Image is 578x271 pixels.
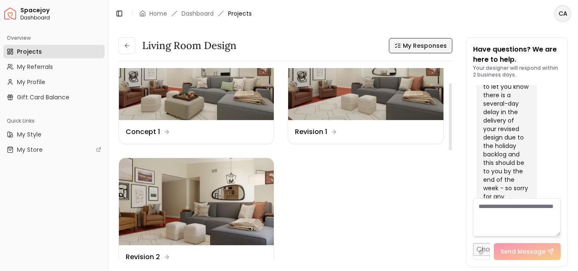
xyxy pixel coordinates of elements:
img: Revision 1 [288,33,443,120]
span: Spacejoy [20,7,105,14]
a: Gift Card Balance [3,90,105,104]
img: Concept 1 [119,33,274,120]
a: Spacejoy [4,8,16,19]
img: Spacejoy Logo [4,8,16,19]
button: CA [554,5,571,22]
dd: Revision 1 [295,127,327,137]
h3: Living Room Design [142,39,237,52]
a: My Referrals [3,60,105,74]
nav: breadcrumb [139,9,252,18]
a: Dashboard [182,9,214,18]
a: My Style [3,128,105,141]
a: Concept 1Concept 1 [118,33,274,144]
p: Your designer will respond within 2 business days. [473,65,561,78]
dd: Revision 2 [126,252,160,262]
span: Projects [228,9,252,18]
a: My Store [3,143,105,156]
span: My Store [17,145,43,154]
span: Dashboard [20,14,105,21]
span: Gift Card Balance [17,93,69,101]
span: CA [555,6,570,21]
span: My Referrals [17,63,53,71]
div: Overview [3,31,105,45]
span: My Responses [403,41,447,50]
a: Revision 1Revision 1 [288,33,443,144]
a: Projects [3,45,105,58]
a: Revision 2Revision 2 [118,158,274,269]
span: Projects [17,47,42,56]
div: Quick Links [3,114,105,128]
div: Hi [PERSON_NAME], I just wanted to let you know there is a several-day delay in the delivery of y... [483,57,529,218]
span: My Profile [17,78,45,86]
span: My Style [17,130,41,139]
button: My Responses [389,38,452,53]
p: Have questions? We are here to help. [473,44,561,65]
img: Revision 2 [119,158,274,245]
dd: Concept 1 [126,127,160,137]
a: My Profile [3,75,105,89]
a: Home [149,9,167,18]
